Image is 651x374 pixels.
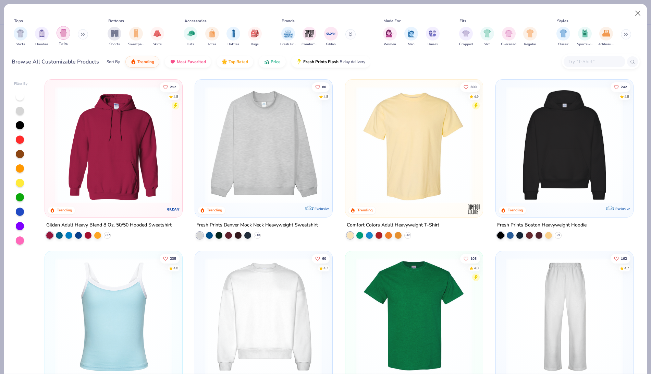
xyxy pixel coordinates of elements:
span: Bags [251,42,259,47]
div: filter for Bottles [226,27,240,47]
div: 4.8 [624,94,629,99]
span: Price [271,59,281,65]
button: Close [631,7,644,20]
span: Skirts [153,42,162,47]
span: Oversized [501,42,516,47]
button: Like [160,82,180,92]
span: Hats [187,42,194,47]
img: Classic Image [560,30,567,37]
button: filter button [57,27,70,47]
img: Bottles Image [230,30,237,37]
div: Filter By [14,81,28,86]
img: Hoodies Image [38,30,46,37]
button: Trending [125,56,159,68]
span: Fresh Prints [280,42,296,47]
img: 029b8af0-80e6-406f-9fdc-fdf898547912 [352,86,476,203]
div: filter for Sweatpants [128,27,144,47]
span: Comfort Colors [302,42,317,47]
img: Women Image [386,30,394,37]
span: Athleisure [598,42,614,47]
button: Like [611,254,630,263]
button: filter button [523,27,537,47]
img: Skirts Image [153,30,161,37]
span: Tanks [59,41,68,46]
div: filter for Fresh Prints [280,27,296,47]
button: Like [460,82,480,92]
button: filter button [248,27,262,47]
button: filter button [501,27,516,47]
img: Regular Image [526,30,534,37]
span: 80 [322,85,327,89]
img: Slim Image [483,30,491,37]
span: Regular [524,42,536,47]
div: filter for Skirts [150,27,164,47]
div: Fits [459,18,466,24]
button: filter button [324,27,338,47]
button: filter button [226,27,240,47]
div: Styles [557,18,568,24]
div: 4.8 [324,94,329,99]
span: Gildan [326,42,336,47]
button: filter button [14,27,27,47]
div: filter for Cropped [459,27,473,47]
span: 242 [621,85,627,89]
button: filter button [35,27,49,47]
span: 108 [470,257,477,260]
button: filter button [280,27,296,47]
div: filter for Unisex [426,27,440,47]
img: most_fav.gif [170,59,175,65]
span: Fresh Prints Flash [303,59,339,65]
button: filter button [556,27,570,47]
button: filter button [383,27,397,47]
div: filter for Gildan [324,27,338,47]
img: flash.gif [296,59,302,65]
span: 235 [170,257,176,260]
span: Cropped [459,42,473,47]
img: Totes Image [208,30,216,37]
button: Most Favorited [165,56,211,68]
span: Exclusive [315,207,329,211]
img: Gildan Image [326,28,336,39]
img: Men Image [407,30,415,37]
img: a164e800-7022-4571-a324-30c76f641635 [175,86,299,203]
div: filter for Hats [184,27,197,47]
div: filter for Comfort Colors [302,27,317,47]
div: Tops [14,18,23,24]
span: 300 [470,85,477,89]
button: Like [312,82,330,92]
button: filter button [205,27,219,47]
input: Try "T-Shirt" [568,58,621,66]
button: filter button [184,27,197,47]
div: Fresh Prints Boston Heavyweight Hoodie [497,221,587,230]
div: 4.7 [624,266,629,271]
button: filter button [598,27,614,47]
div: filter for Oversized [501,27,516,47]
img: Tanks Image [60,29,67,37]
span: Bottles [228,42,239,47]
button: filter button [459,27,473,47]
span: Slim [484,42,491,47]
img: Comfort Colors logo [467,202,481,216]
button: Like [312,254,330,263]
span: + 10 [255,233,260,237]
img: Shirts Image [16,30,24,37]
button: filter button [480,27,494,47]
div: Bottoms [108,18,124,24]
div: Accessories [184,18,207,24]
img: f5d85501-0dbb-4ee4-b115-c08fa3845d83 [202,86,325,203]
div: 4.8 [474,266,479,271]
div: filter for Hoodies [35,27,49,47]
span: Men [408,42,415,47]
span: Women [384,42,396,47]
button: filter button [150,27,164,47]
img: Unisex Image [429,30,437,37]
img: Fresh Prints Image [283,28,293,39]
img: Gildan logo [166,202,180,216]
img: Oversized Image [505,30,513,37]
span: + 60 [405,233,410,237]
div: 4.8 [173,266,178,271]
div: filter for Totes [205,27,219,47]
img: Bags Image [251,30,258,37]
div: filter for Shorts [108,27,121,47]
div: 4.9 [474,94,479,99]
